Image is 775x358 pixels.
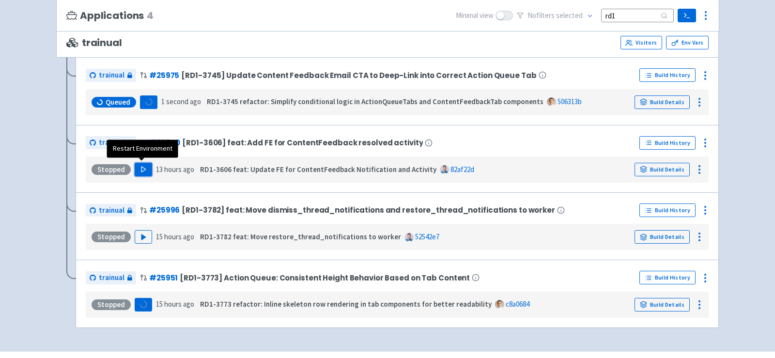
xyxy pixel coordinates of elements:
[156,299,194,309] time: 15 hours ago
[66,37,122,48] span: trainual
[527,10,583,21] span: No filter s
[506,299,529,309] a: c8a0684
[180,274,470,282] span: [RD1-3773] Action Queue: Consistent Height Behavior Based on Tab Content
[558,97,582,106] a: 506313b
[86,204,136,217] a: trainual
[635,95,690,109] a: Build Details
[86,271,136,284] a: trainual
[147,10,154,21] span: 4
[106,97,130,107] span: Queued
[149,205,180,215] a: #25996
[207,97,543,106] strong: RD1-3745 refactor: Simplify conditional logic in ActionQueueTabs and ContentFeedbackTab components
[639,203,696,217] a: Build History
[99,70,124,81] span: trainual
[556,11,583,20] span: selected
[456,10,494,21] span: Minimal view
[92,164,131,175] div: Stopped
[156,165,194,174] time: 13 hours ago
[601,9,674,22] input: Search...
[635,163,690,176] a: Build Details
[182,139,423,147] span: [RD1-3606] feat: Add FE for ContentFeedback resolved activity
[161,97,201,106] time: 1 second ago
[135,298,152,311] button: Loading
[86,136,136,149] a: trainual
[135,230,152,244] button: Play
[635,298,690,311] a: Build Details
[678,9,696,22] a: Terminal
[639,136,696,150] a: Build History
[639,271,696,284] a: Build History
[149,70,179,80] a: #25975
[140,95,157,109] button: Loading
[635,230,690,244] a: Build Details
[450,165,474,174] a: 82af22d
[415,232,439,241] a: 52542e7
[200,299,492,309] strong: RD1-3773 refactor: Inline skeleton row rendering in tab components for better readability
[99,272,124,283] span: trainual
[620,36,662,49] a: Visitors
[92,299,131,310] div: Stopped
[99,137,124,148] span: trainual
[200,232,401,241] strong: RD1-3782 feat: Move restore_thread_notifications to worker
[149,273,178,283] a: #25951
[86,69,136,82] a: trainual
[66,10,154,21] h3: Applications
[181,71,536,79] span: [RD1-3745] Update Content Feedback Email CTA to Deep-Link into Correct Action Queue Tab
[182,206,555,214] span: [RD1-3782] feat: Move dismiss_thread_notifications and restore_thread_notifications to worker
[200,165,436,174] strong: RD1-3606 feat: Update FE for ContentFeedback Notification and Activity
[135,163,152,176] button: Play
[149,138,180,148] a: #25940
[156,232,194,241] time: 15 hours ago
[99,205,124,216] span: trainual
[92,232,131,242] div: Stopped
[666,36,709,49] a: Env Vars
[639,68,696,82] a: Build History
